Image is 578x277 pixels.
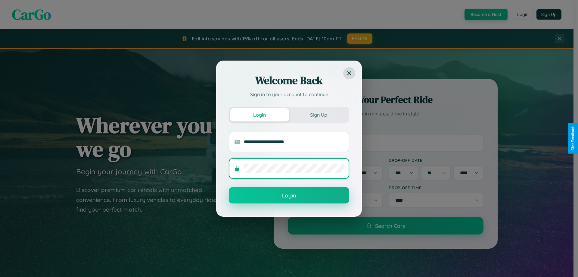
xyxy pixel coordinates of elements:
button: Login [230,108,289,121]
div: Give Feedback [571,126,575,151]
p: Sign in to your account to continue [229,91,349,98]
h2: Welcome Back [229,73,349,88]
button: Sign Up [289,108,348,121]
button: Login [229,187,349,203]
